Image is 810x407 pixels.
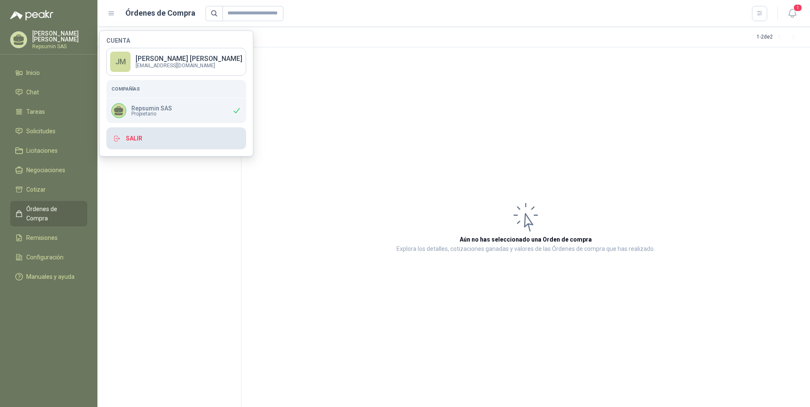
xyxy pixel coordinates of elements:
p: Repsumin SAS [32,44,87,49]
a: Solicitudes [10,123,87,139]
button: Salir [106,127,246,149]
p: [PERSON_NAME] [PERSON_NAME] [32,30,87,42]
h1: Órdenes de Compra [125,7,195,19]
p: Explora los detalles, cotizaciones ganadas y valores de las Órdenes de compra que has realizado. [397,244,655,254]
a: Configuración [10,249,87,265]
span: Inicio [26,68,40,77]
img: Logo peakr [10,10,53,20]
span: Licitaciones [26,146,58,155]
a: Inicio [10,65,87,81]
div: Repsumin SASPropietario [106,98,246,123]
div: 1 - 2 de 2 [757,30,800,44]
h4: Cuenta [106,38,246,44]
span: Solicitudes [26,126,55,136]
a: Remisiones [10,230,87,246]
p: [PERSON_NAME] [PERSON_NAME] [136,55,242,62]
span: Chat [26,88,39,97]
span: Tareas [26,107,45,116]
p: Repsumin SAS [131,105,172,111]
a: Cotizar [10,181,87,198]
a: Tareas [10,104,87,120]
a: Licitaciones [10,143,87,159]
button: 1 [785,6,800,21]
span: Configuración [26,253,64,262]
span: Negociaciones [26,165,65,175]
span: Cotizar [26,185,46,194]
a: Chat [10,84,87,100]
span: Manuales y ayuda [26,272,75,281]
a: Órdenes de Compra [10,201,87,226]
a: JM[PERSON_NAME] [PERSON_NAME][EMAIL_ADDRESS][DOMAIN_NAME] [106,48,246,76]
p: [EMAIL_ADDRESS][DOMAIN_NAME] [136,63,242,68]
span: Remisiones [26,233,58,242]
a: Negociaciones [10,162,87,178]
span: 1 [793,4,802,12]
span: Propietario [131,111,172,116]
div: JM [110,52,130,72]
span: Órdenes de Compra [26,204,79,223]
h3: Aún no has seleccionado una Orden de compra [460,235,592,244]
a: Manuales y ayuda [10,269,87,285]
h5: Compañías [111,85,241,93]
